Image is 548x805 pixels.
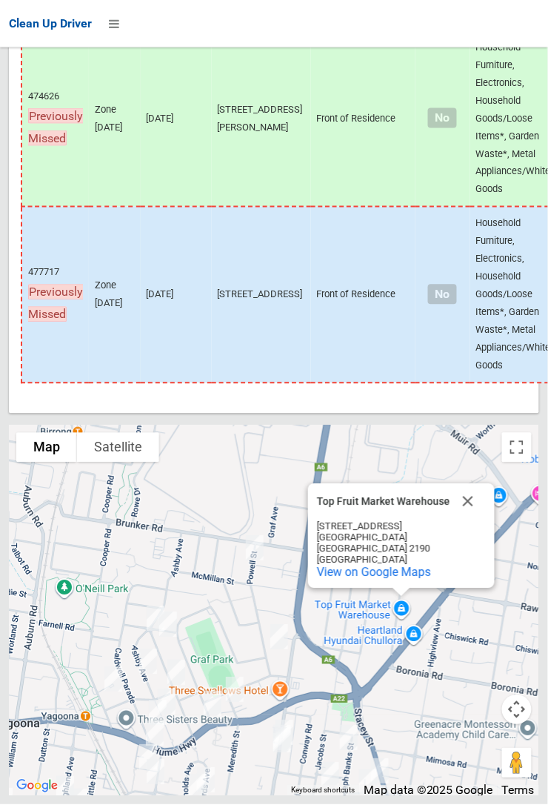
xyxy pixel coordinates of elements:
td: [DATE] [141,207,212,383]
div: 540 Chapel Road, BANKSTOWN NSW 2200<br>Status : Collected<br><a href="/driver/booking/478835/comp... [270,715,299,752]
div: 52 Ashby Avenue, YAGOONA NSW 2199<br>Status : Collected<br><a href="/driver/booking/480514/comple... [133,643,163,680]
img: Google [13,777,61,796]
td: Zone [DATE] [89,30,141,207]
div: [STREET_ADDRESS] [317,521,450,532]
div: 50 Woodbine Street, YAGOONA NSW 2199<br>Status : Collected<br><a href="/driver/booking/481582/com... [161,655,191,692]
div: 57 Powell Street, YAGOONA NSW 2199<br>Status : Collected<br><a href="/driver/booking/435886/compl... [264,619,294,656]
td: Zone [DATE] [89,207,141,383]
span: Previously Missed [28,285,83,322]
span: Map data ©2025 Google [364,784,493,798]
div: 283 Cooper Road, YAGOONA NSW 2199<br>Status : AssignedToRoute<br><a href="/driver/booking/482929/... [98,661,128,698]
div: Top Fruit Market Warehouse [317,497,450,508]
button: Toggle fullscreen view [502,433,532,463]
a: Clean Up Driver [9,13,92,35]
div: 534 Chapel Road, BANKSTOWN NSW 2200<br>Status : Collected<br><a href="/driver/booking/481089/comp... [267,722,297,759]
td: Front of Residence [311,207,415,383]
div: 94 Brancourt Avenue, YAGOONA NSW 2199<br>Status : Collected<br><a href="/driver/booking/436069/co... [141,754,170,791]
button: Close [450,484,486,520]
td: 474626 [21,30,89,207]
td: [DATE] [141,30,212,207]
div: 181 Greenacre Road, BANKSTOWN NSW 2200<br>Status : Collected<br><a href="/driver/booking/481204/c... [365,753,395,790]
div: 178 Greenacre Road, BANKSTOWN NSW 2200<br>Status : Collected<br><a href="/driver/booking/436008/c... [353,764,383,801]
h4: Normal sized [421,112,464,125]
td: [STREET_ADDRESS] [212,207,311,383]
div: 12 Powell Street, YAGOONA NSW 2199<br>Status : Collected<br><a href="/driver/booking/481185/compl... [240,530,270,567]
div: 417 Hume Highway, YAGOONA NSW 2199<br>Status : Collected<br><a href="/driver/booking/480186/compl... [140,715,170,752]
div: 2 Woodbine Street, YAGOONA NSW 2199<br>Status : Collected<br><a href="/driver/booking/481136/comp... [141,600,170,637]
span: Previously Missed [28,108,83,146]
div: 4 The Boulevarde, YAGOONA NSW 2199<br>Status : Collected<br><a href="/driver/booking/481233/compl... [220,672,250,709]
button: Show satellite imagery [77,433,159,463]
div: 2 Mulla Road, YAGOONA NSW 2199<br>Status : Collected<br><a href="/driver/booking/479023/complete"... [133,739,163,776]
div: 3A Woodbine Street, YAGOONA NSW 2199<br>Status : Collected<br><a href="/driver/booking/481625/com... [153,606,183,643]
div: 79 Caldwell Parade, YAGOONA NSW 2199<br>Status : AssignedToRoute<br><a href="/driver/booking/4820... [143,695,173,732]
div: 382 Hume Highway, BANKSTOWN NSW 2200<br>Status : Collected<br><a href="/driver/booking/483169/com... [198,686,227,723]
div: 536 Chapel Road, BANKSTOWN NSW 2200<br>Status : Collected<br><a href="/driver/booking/483085/comp... [267,720,297,757]
a: Terms (opens in new tab) [502,784,535,798]
div: Top Fruit Market Warehouse [308,484,495,589]
div: 4/74 Sir Joseph Banks Street, BANKSTOWN NSW 2200<br>Status : Collected<br><a href="/driver/bookin... [334,720,364,757]
div: [GEOGRAPHIC_DATA] [317,554,450,566]
h4: Normal sized [421,288,464,301]
button: Map camera controls [502,695,532,725]
td: [STREET_ADDRESS][PERSON_NAME] [212,30,311,207]
button: Show street map [16,433,77,463]
span: No [428,285,457,305]
a: View on Google Maps [317,566,431,580]
td: Front of Residence [311,30,415,207]
div: 58 Cairds Avenue, BANKSTOWN NSW 2200<br>Status : Collected<br><a href="/driver/booking/480196/com... [191,762,221,799]
div: [GEOGRAPHIC_DATA] [GEOGRAPHIC_DATA] 2190 [317,532,450,554]
span: No [428,108,457,128]
a: Click to see this area on Google Maps [13,777,61,796]
div: 57 Jacobs Street, BANKSTOWN NSW 2200<br>Status : Collected<br><a href="/driver/booking/482822/com... [315,757,345,794]
button: Keyboard shortcuts [291,786,355,796]
span: Clean Up Driver [9,16,92,30]
div: 72 Ashby Avenue, YAGOONA NSW 2199<br>Status : Collected<br><a href="/driver/booking/481545/comple... [152,683,181,720]
button: Drag Pegman onto the map to open Street View [502,749,532,778]
td: 477717 [21,207,89,383]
